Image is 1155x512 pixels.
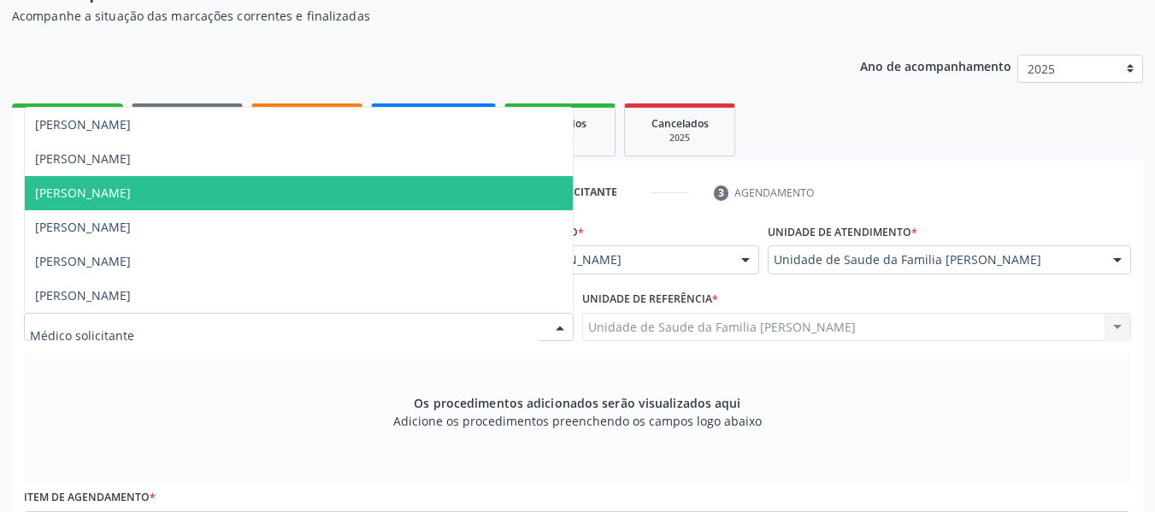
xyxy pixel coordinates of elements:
span: Unidade de Saude da Familia [PERSON_NAME] [774,251,1096,268]
div: 2025 [637,132,722,144]
label: Unidade de referência [582,286,718,313]
span: Cancelados [651,116,709,131]
span: Adicione os procedimentos preenchendo os campos logo abaixo [393,412,762,430]
span: [PERSON_NAME] [35,219,131,235]
label: Item de agendamento [24,485,156,511]
p: Acompanhe a situação das marcações correntes e finalizadas [12,7,804,25]
input: Médico solicitante [30,319,539,353]
span: [PERSON_NAME] [35,287,131,303]
span: [PERSON_NAME] [526,251,724,268]
p: Ano de acompanhamento [860,55,1011,76]
span: [PERSON_NAME] [35,253,131,269]
span: [PERSON_NAME] [35,116,131,132]
span: [PERSON_NAME] [35,150,131,167]
span: [PERSON_NAME] [35,185,131,201]
label: Unidade de atendimento [768,219,917,245]
span: Os procedimentos adicionados serão visualizados aqui [414,394,740,412]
